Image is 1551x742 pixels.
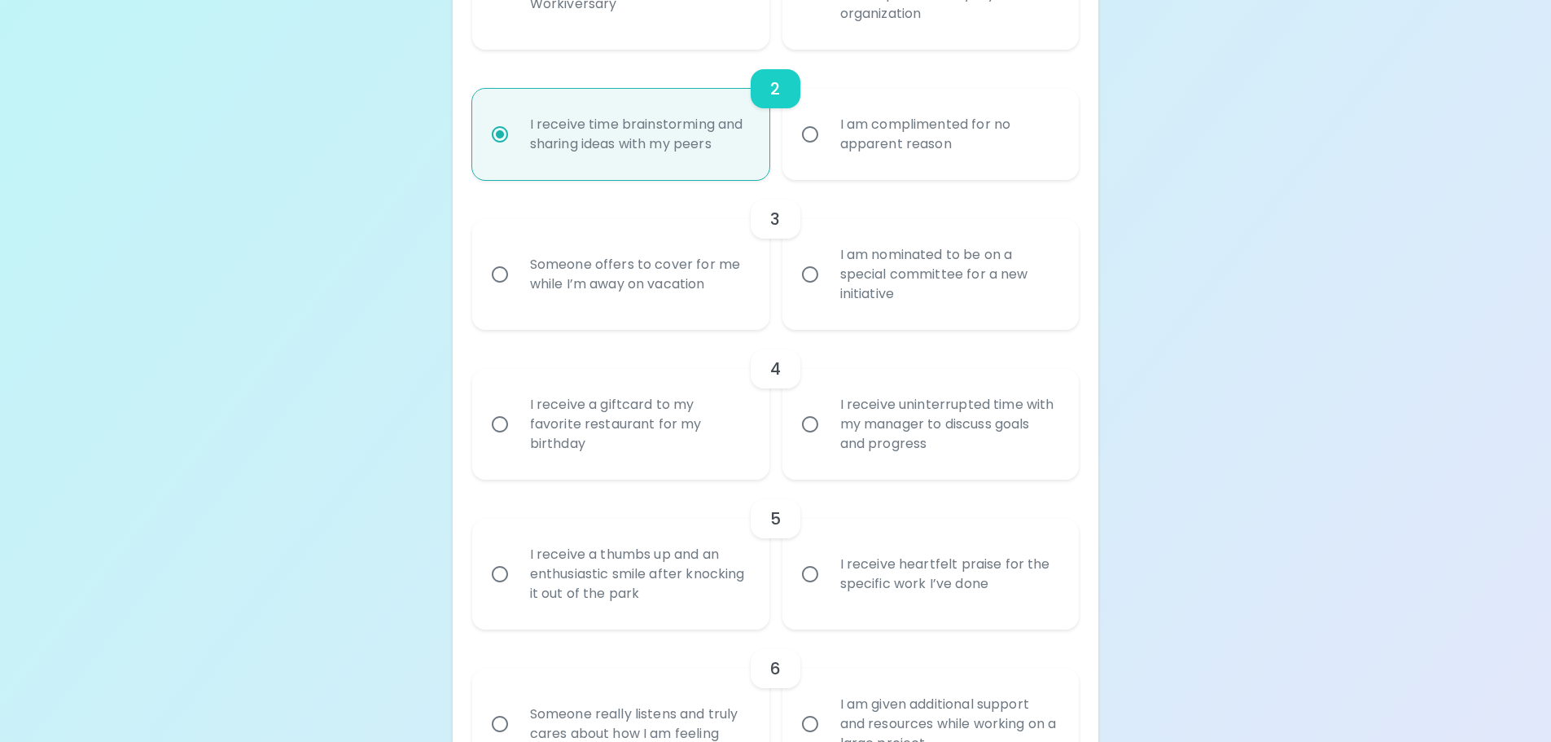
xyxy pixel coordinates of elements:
div: choice-group-check [472,50,1080,180]
h6: 6 [770,656,781,682]
div: I receive uninterrupted time with my manager to discuss goals and progress [827,375,1071,473]
h6: 2 [770,76,780,102]
h6: 5 [770,506,781,532]
div: I receive heartfelt praise for the specific work I’ve done [827,535,1071,613]
div: choice-group-check [472,180,1080,330]
div: I receive time brainstorming and sharing ideas with my peers [517,95,760,173]
div: I receive a giftcard to my favorite restaurant for my birthday [517,375,760,473]
h6: 4 [770,356,781,382]
div: Someone offers to cover for me while I’m away on vacation [517,235,760,314]
div: choice-group-check [472,330,1080,480]
div: I am nominated to be on a special committee for a new initiative [827,226,1071,323]
div: I receive a thumbs up and an enthusiastic smile after knocking it out of the park [517,525,760,623]
div: I am complimented for no apparent reason [827,95,1071,173]
h6: 3 [770,206,780,232]
div: choice-group-check [472,480,1080,630]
